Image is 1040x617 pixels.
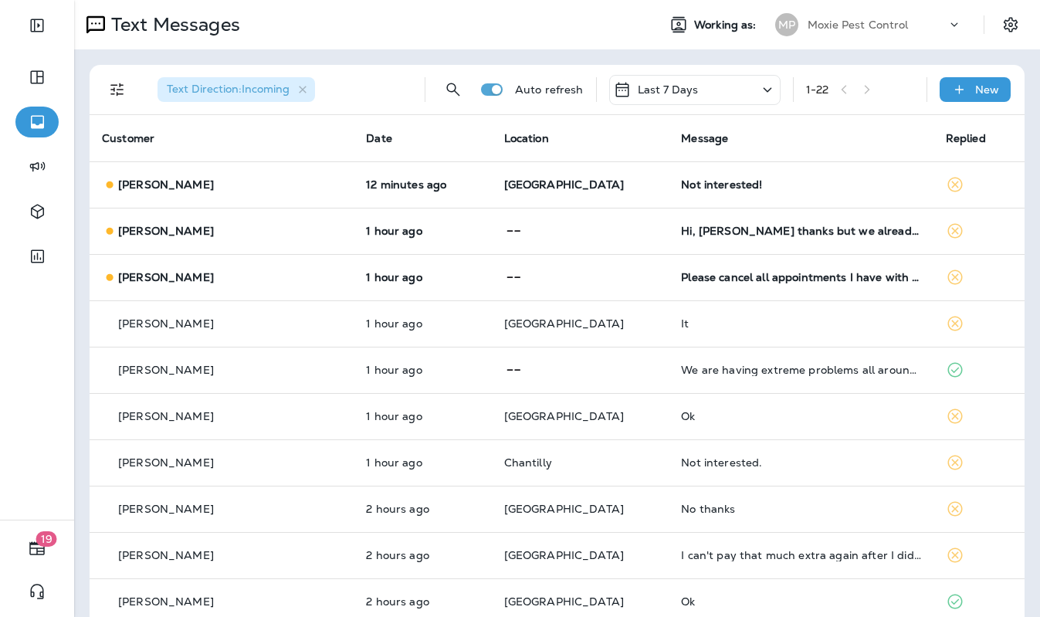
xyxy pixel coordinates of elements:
[504,548,624,562] span: [GEOGRAPHIC_DATA]
[366,178,479,191] p: Aug 19, 2025 02:15 PM
[681,178,920,191] div: Not interested!
[118,178,214,191] p: [PERSON_NAME]
[638,83,699,96] p: Last 7 Days
[366,364,479,376] p: Aug 19, 2025 12:58 PM
[504,456,552,470] span: Chantilly
[504,178,624,192] span: [GEOGRAPHIC_DATA]
[997,11,1025,39] button: Settings
[775,13,798,36] div: MP
[158,77,315,102] div: Text Direction:Incoming
[118,364,214,376] p: [PERSON_NAME]
[102,131,154,145] span: Customer
[681,317,920,330] div: It
[15,533,59,564] button: 19
[118,503,214,515] p: [PERSON_NAME]
[681,131,728,145] span: Message
[681,503,920,515] div: No thanks
[15,10,59,41] button: Expand Sidebar
[118,225,214,237] p: [PERSON_NAME]
[504,131,549,145] span: Location
[366,271,479,283] p: Aug 19, 2025 01:15 PM
[167,82,290,96] span: Text Direction : Incoming
[681,364,920,376] div: We are having extreme problems all around our house and fence with wasps. Is there anything you c...
[118,549,214,561] p: [PERSON_NAME]
[118,456,214,469] p: [PERSON_NAME]
[366,503,479,515] p: Aug 19, 2025 12:28 PM
[681,456,920,469] div: Not interested.
[681,410,920,422] div: Ok
[975,83,999,96] p: New
[366,456,479,469] p: Aug 19, 2025 12:49 PM
[694,19,760,32] span: Working as:
[438,74,469,105] button: Search Messages
[681,271,920,283] div: Please cancel all appointments I have with you. I will reschedule when I get out of the hospital.
[806,83,829,96] div: 1 - 22
[681,225,920,237] div: Hi, Steven thanks but we already have Hawk that does the mosquito spraying for us and they were j...
[102,74,133,105] button: Filters
[366,131,392,145] span: Date
[366,549,479,561] p: Aug 19, 2025 12:16 PM
[105,13,240,36] p: Text Messages
[366,595,479,608] p: Aug 19, 2025 12:04 PM
[946,131,986,145] span: Replied
[118,410,214,422] p: [PERSON_NAME]
[504,409,624,423] span: [GEOGRAPHIC_DATA]
[515,83,584,96] p: Auto refresh
[681,549,920,561] div: I can't pay that much extra again after I did for the last two extra treatment events
[504,317,624,331] span: [GEOGRAPHIC_DATA]
[504,502,624,516] span: [GEOGRAPHIC_DATA]
[681,595,920,608] div: Ok
[118,595,214,608] p: [PERSON_NAME]
[118,271,214,283] p: [PERSON_NAME]
[118,317,214,330] p: [PERSON_NAME]
[36,531,57,547] span: 19
[504,595,624,609] span: [GEOGRAPHIC_DATA]
[808,19,909,31] p: Moxie Pest Control
[366,225,479,237] p: Aug 19, 2025 01:27 PM
[366,317,479,330] p: Aug 19, 2025 01:07 PM
[366,410,479,422] p: Aug 19, 2025 12:57 PM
